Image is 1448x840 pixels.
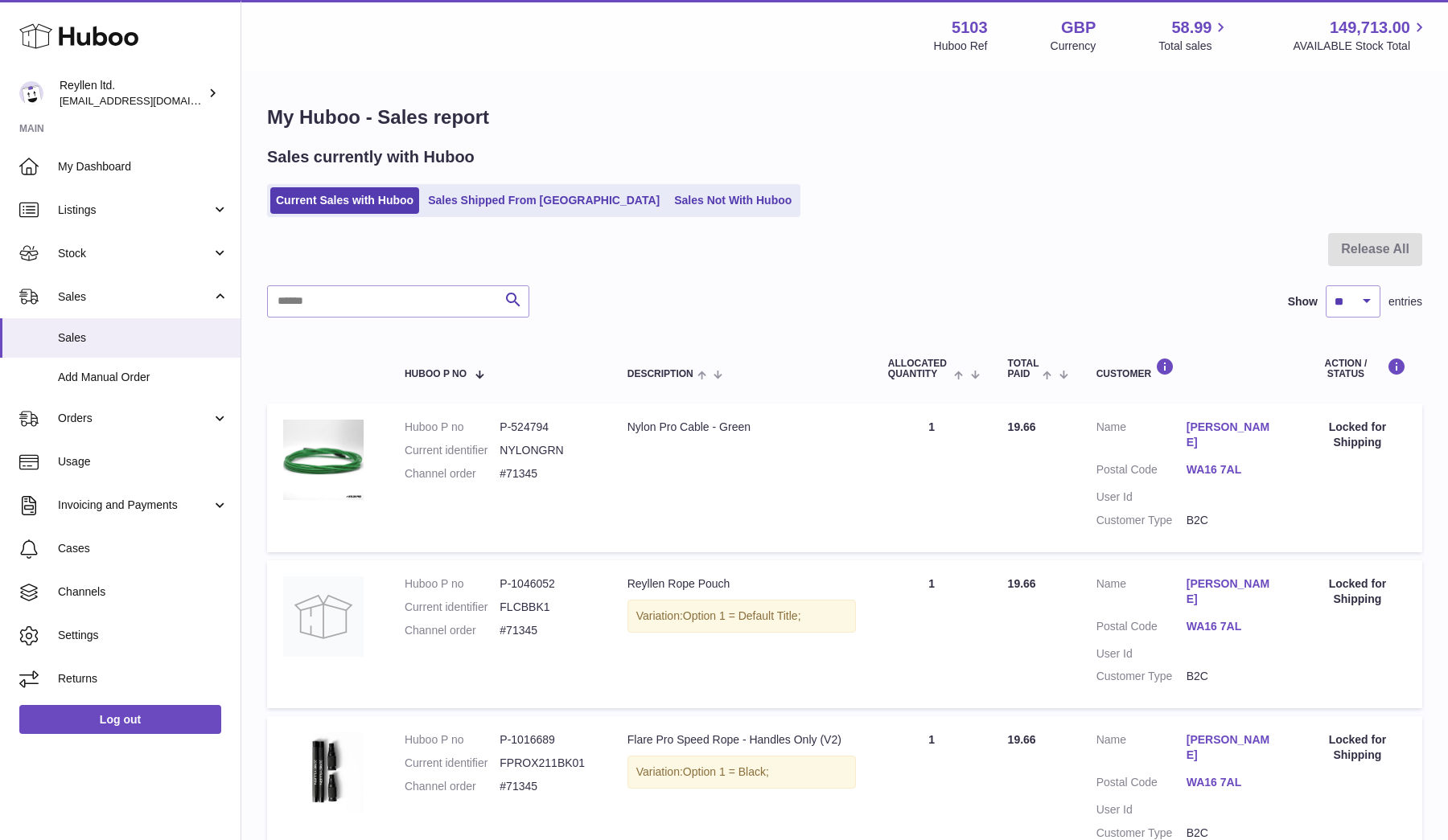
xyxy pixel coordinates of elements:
[1008,359,1039,379] span: Total paid
[1096,462,1187,481] dt: Postal Code
[1288,294,1318,309] label: Show
[888,359,950,379] span: ALLOCATED Quantity
[60,94,237,107] span: [EMAIL_ADDRESS][DOMAIN_NAME]
[1096,646,1187,662] dt: User Id
[405,466,500,481] dt: Channel order
[1096,802,1187,817] dt: User Id
[1187,669,1277,684] dd: B2C
[1187,420,1277,450] a: [PERSON_NAME]
[1051,39,1096,54] div: Currency
[683,765,769,778] span: Option 1 = Black;
[500,576,594,592] dd: P-1046052
[58,203,212,218] span: Listings
[1096,775,1187,794] dt: Postal Code
[500,466,594,481] dd: #71345
[500,756,594,771] dd: FPROX211BK01
[283,420,364,500] img: 51031665401643.jpg
[405,576,500,592] dt: Huboo P no
[500,732,594,748] dd: P-1016689
[58,671,228,686] span: Returns
[627,756,856,789] div: Variation:
[872,404,992,551] td: 1
[952,17,988,39] strong: 5103
[405,623,500,638] dt: Channel order
[422,187,665,214] a: Sales Shipped From [GEOGRAPHIC_DATA]
[1096,732,1187,767] dt: Name
[60,78,204,109] div: Reyllen ltd.
[1008,733,1036,746] span: 19.66
[1293,39,1429,54] span: AVAILABLE Stock Total
[1309,732,1406,763] div: Locked for Shipping
[58,370,228,385] span: Add Manual Order
[58,289,212,305] span: Sales
[1293,17,1429,54] a: 149,713.00 AVAILABLE Stock Total
[500,779,594,794] dd: #71345
[500,420,594,435] dd: P-524794
[1171,17,1211,39] span: 58.99
[1096,490,1187,505] dt: User Id
[1309,420,1406,450] div: Locked for Shipping
[19,81,43,105] img: reyllen@reyllen.com
[1309,576,1406,607] div: Locked for Shipping
[270,187,419,214] a: Current Sales with Huboo
[283,732,364,813] img: 51031729758573.jpg
[405,600,500,615] dt: Current identifier
[934,39,988,54] div: Huboo Ref
[1158,17,1230,54] a: 58.99 Total sales
[1187,576,1277,607] a: [PERSON_NAME]
[1096,576,1187,611] dt: Name
[58,541,228,556] span: Cases
[58,330,228,346] span: Sales
[405,443,500,458] dt: Current identifier
[1008,420,1036,433] span: 19.66
[1158,39,1230,54] span: Total sales
[1061,17,1096,39] strong: GBP
[58,246,212,261] span: Stock
[1096,358,1277,379] div: Customer
[627,420,856,435] div: Nylon Pro Cable - Green
[405,732,500,748] dt: Huboo P no
[267,146,475,168] h2: Sales currently with Huboo
[872,560,992,708] td: 1
[1309,358,1406,379] div: Action / Status
[1187,619,1277,634] a: WA16 7AL
[58,454,228,469] span: Usage
[58,628,228,643] span: Settings
[58,411,212,426] span: Orders
[405,756,500,771] dt: Current identifier
[1388,294,1422,309] span: entries
[627,369,693,379] span: Description
[58,584,228,600] span: Channels
[627,576,856,592] div: Reyllen Rope Pouch
[500,600,594,615] dd: FLCBBK1
[1330,17,1410,39] span: 149,713.00
[405,779,500,794] dt: Channel order
[668,187,797,214] a: Sales Not With Huboo
[58,159,228,174] span: My Dashboard
[405,420,500,435] dt: Huboo P no
[1187,775,1277,790] a: WA16 7AL
[1187,732,1277,763] a: [PERSON_NAME]
[58,498,212,513] span: Invoicing and Payments
[1187,462,1277,477] a: WA16 7AL
[283,576,364,657] img: no-photo.jpg
[405,369,467,379] span: Huboo P no
[1096,669,1187,684] dt: Customer Type
[1096,513,1187,528] dt: Customer Type
[500,443,594,458] dd: NYLONGRN
[627,600,856,633] div: Variation:
[1187,513,1277,528] dd: B2C
[627,732,856,748] div: Flare Pro Speed Rope - Handles Only (V2)
[1096,420,1187,454] dt: Name
[683,609,801,622] span: Option 1 = Default Title;
[1008,577,1036,590] span: 19.66
[19,705,221,734] a: Log out
[267,104,1422,130] h1: My Huboo - Sales report
[1096,619,1187,638] dt: Postal Code
[500,623,594,638] dd: #71345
